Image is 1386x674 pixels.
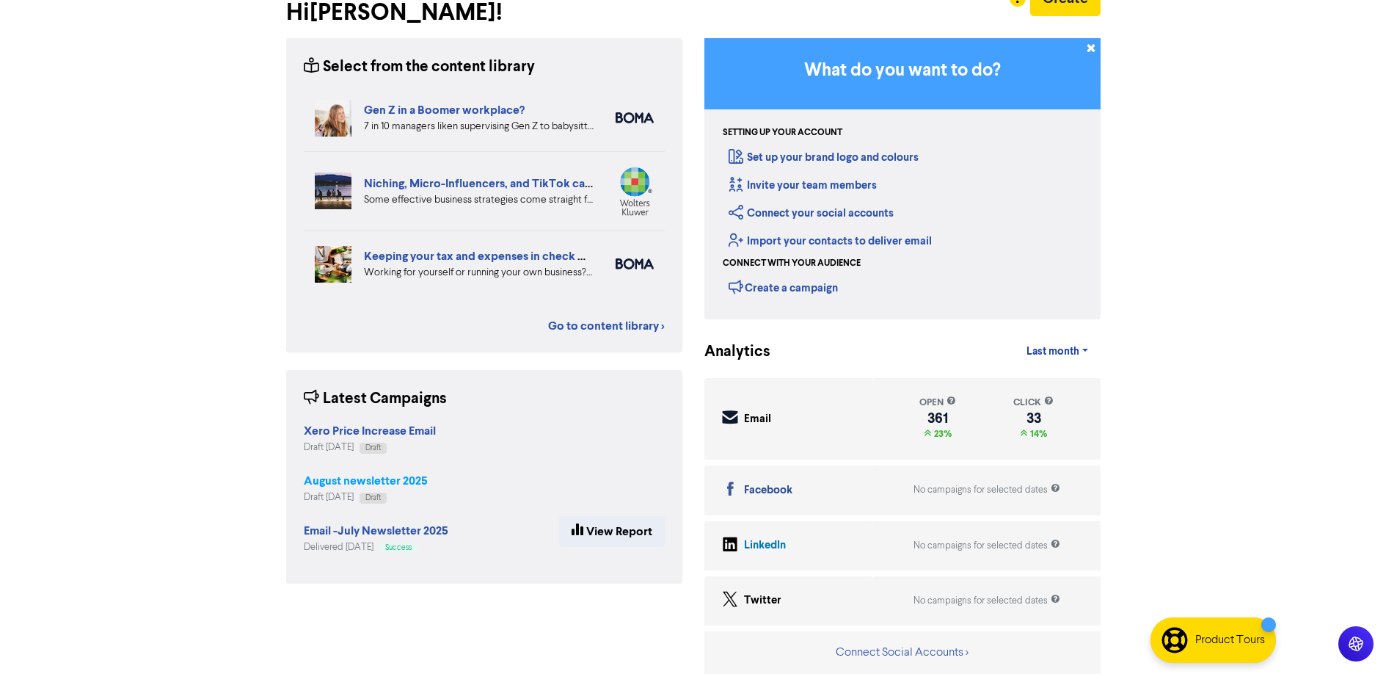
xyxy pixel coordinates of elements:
div: 33 [1013,413,1054,424]
a: Go to content library > [548,317,665,335]
img: wolters_kluwer [616,167,654,216]
a: Connect your social accounts [729,206,894,220]
a: Import your contacts to deliver email [729,234,932,248]
div: Latest Campaigns [304,388,447,410]
span: Draft [365,494,381,501]
iframe: Chat Widget [1197,515,1386,674]
strong: Email -July Newsletter 2025 [304,523,448,538]
div: Facebook [744,482,792,499]
h3: What do you want to do? [726,60,1079,81]
span: 14% [1027,428,1047,440]
div: LinkedIn [744,537,786,554]
a: Keeping your tax and expenses in check when you are self-employed [364,249,727,264]
div: Select from the content library [304,56,535,79]
div: Email [744,411,771,428]
span: Draft [365,444,381,452]
div: Getting Started in BOMA [704,38,1101,319]
div: No campaigns for selected dates [913,594,1060,608]
div: Delivered [DATE] [304,540,448,554]
div: No campaigns for selected dates [913,483,1060,497]
span: Last month [1026,345,1079,358]
div: 7 in 10 managers liken supervising Gen Z to babysitting or parenting. But is your people manageme... [364,119,594,134]
div: click [1013,396,1054,410]
span: 23% [931,428,952,440]
div: Draft [DATE] [304,490,428,504]
a: Xero Price Increase Email [304,426,436,438]
a: Niching, Micro-Influencers, and TikTok can grow your business [364,176,695,191]
img: boma_accounting [616,258,654,269]
div: Create a campaign [729,276,838,298]
div: Draft [DATE] [304,441,436,454]
div: Connect with your audience [723,257,861,270]
div: No campaigns for selected dates [913,539,1060,553]
a: August newsletter 2025 [304,476,428,488]
a: View Report [559,516,665,547]
strong: August newsletter 2025 [304,474,428,488]
div: Analytics [704,341,752,363]
a: Invite your team members [729,178,877,192]
a: Gen Z in a Boomer workplace? [364,103,525,117]
button: Connect Social Accounts > [835,643,969,662]
div: open [919,396,956,410]
a: Last month [1015,337,1100,366]
div: Some effective business strategies come straight from Gen Z playbooks. Three trends to help you c... [364,192,594,208]
a: Email -July Newsletter 2025 [304,526,448,537]
a: Set up your brand logo and colours [729,151,919,164]
div: Twitter [744,593,781,609]
div: 361 [919,413,956,424]
img: boma [616,112,654,123]
span: Success [385,544,412,551]
div: Setting up your account [723,126,842,139]
div: Working for yourself or running your own business? Setup robust systems for expenses & tax requir... [364,265,594,280]
strong: Xero Price Increase Email [304,424,436,438]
